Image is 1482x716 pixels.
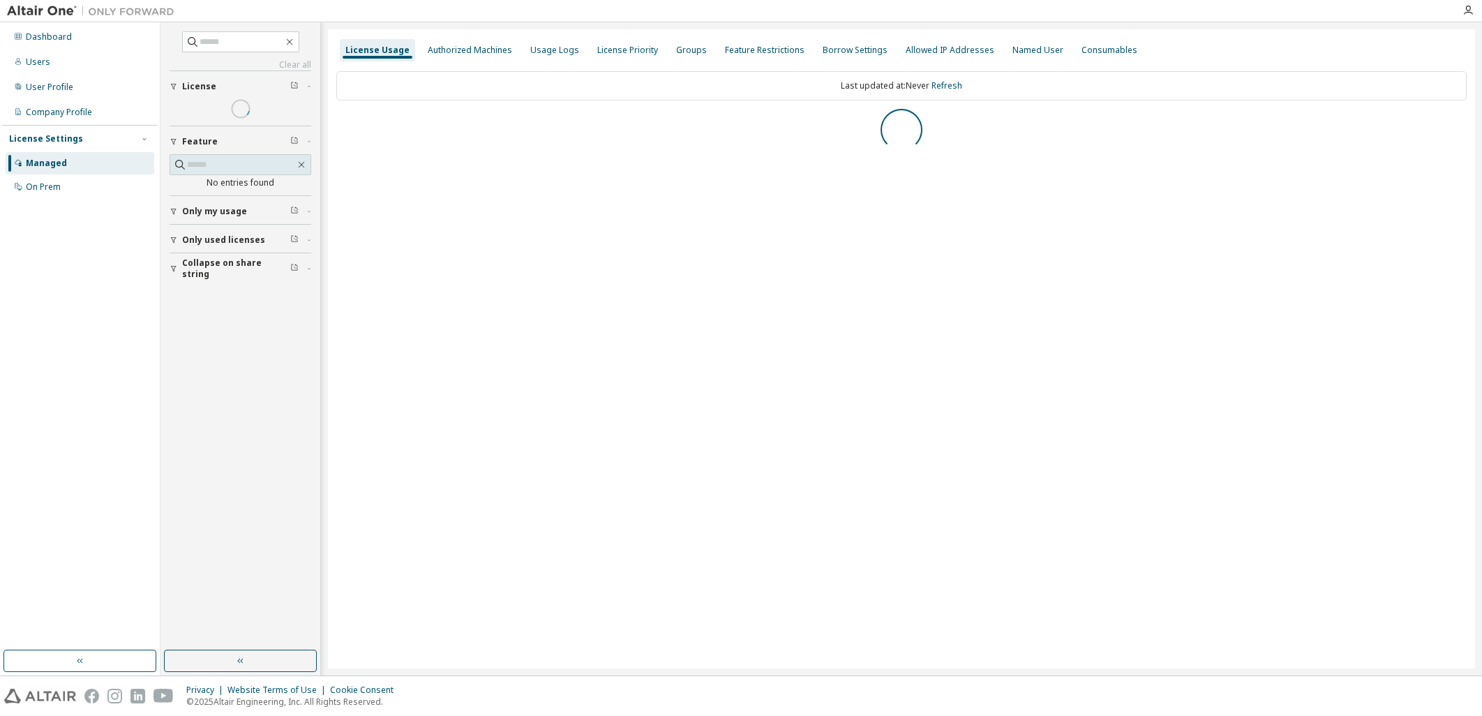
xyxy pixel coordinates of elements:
div: Dashboard [26,31,72,43]
button: Collapse on share string [170,253,311,284]
div: Feature Restrictions [725,45,804,56]
span: Collapse on share string [182,258,290,280]
div: Authorized Machines [428,45,512,56]
img: altair_logo.svg [4,689,76,703]
div: Last updated at: Never [336,71,1467,100]
img: facebook.svg [84,689,99,703]
div: Website Terms of Use [227,685,330,696]
a: Refresh [931,80,962,91]
button: Feature [170,126,311,157]
span: Only used licenses [182,234,265,246]
div: Managed [26,158,67,169]
div: Usage Logs [530,45,579,56]
button: License [170,71,311,102]
img: instagram.svg [107,689,122,703]
div: Consumables [1081,45,1137,56]
div: User Profile [26,82,73,93]
div: Privacy [186,685,227,696]
div: On Prem [26,181,61,193]
img: Altair One [7,4,181,18]
span: Clear filter [290,136,299,147]
div: No entries found [170,177,311,188]
p: © 2025 Altair Engineering, Inc. All Rights Reserved. [186,696,402,708]
span: Only my usage [182,206,247,217]
div: Allowed IP Addresses [906,45,994,56]
img: linkedin.svg [130,689,145,703]
span: Clear filter [290,263,299,274]
img: youtube.svg [154,689,174,703]
span: Clear filter [290,81,299,92]
div: Borrow Settings [823,45,888,56]
div: License Settings [9,133,83,144]
div: Named User [1012,45,1063,56]
span: License [182,81,216,92]
button: Only used licenses [170,225,311,255]
div: Company Profile [26,107,92,118]
span: Clear filter [290,206,299,217]
div: License Priority [597,45,658,56]
a: Clear all [170,59,311,70]
span: Clear filter [290,234,299,246]
button: Only my usage [170,196,311,227]
div: Users [26,57,50,68]
span: Feature [182,136,218,147]
div: License Usage [345,45,410,56]
div: Cookie Consent [330,685,402,696]
div: Groups [676,45,707,56]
